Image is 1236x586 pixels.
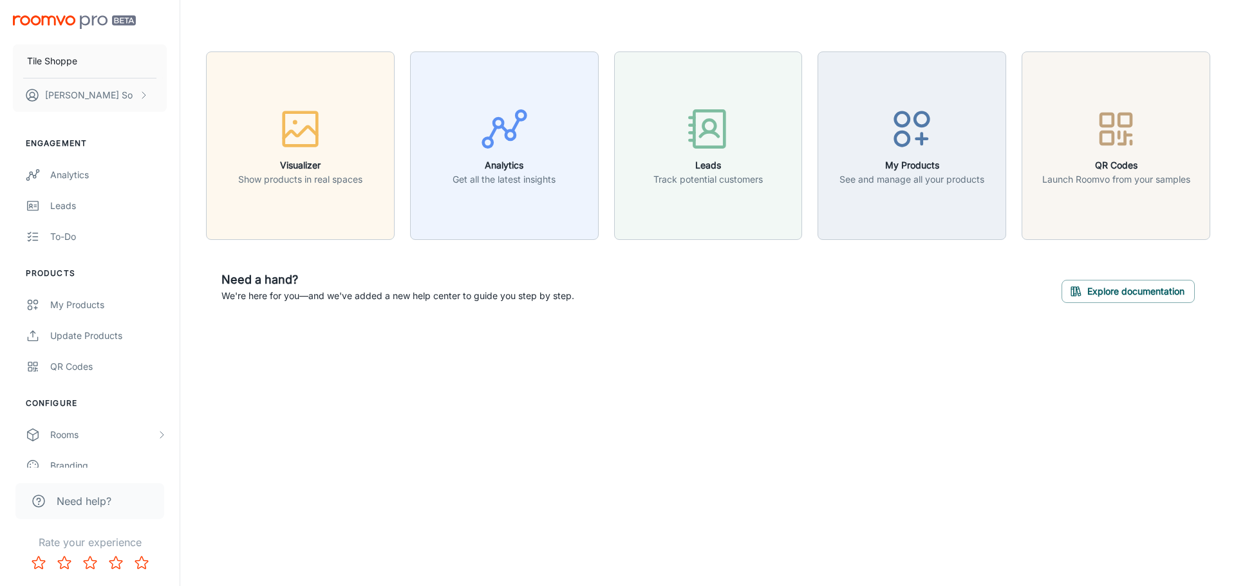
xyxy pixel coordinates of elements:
h6: Leads [653,158,763,172]
img: Roomvo PRO Beta [13,15,136,29]
a: My ProductsSee and manage all your products [818,138,1006,151]
a: QR CodesLaunch Roomvo from your samples [1022,138,1210,151]
button: AnalyticsGet all the latest insights [410,51,599,240]
button: My ProductsSee and manage all your products [818,51,1006,240]
h6: QR Codes [1042,158,1190,172]
div: Update Products [50,329,167,343]
button: LeadsTrack potential customers [614,51,803,240]
a: AnalyticsGet all the latest insights [410,138,599,151]
div: To-do [50,230,167,244]
div: Analytics [50,168,167,182]
p: We're here for you—and we've added a new help center to guide you step by step. [221,289,574,303]
button: Tile Shoppe [13,44,167,78]
a: LeadsTrack potential customers [614,138,803,151]
h6: Need a hand? [221,271,574,289]
button: [PERSON_NAME] So [13,78,167,112]
p: See and manage all your products [839,172,984,187]
p: Track potential customers [653,172,763,187]
p: Launch Roomvo from your samples [1042,172,1190,187]
div: Leads [50,199,167,213]
h6: Analytics [453,158,556,172]
div: My Products [50,298,167,312]
div: QR Codes [50,360,167,374]
button: VisualizerShow products in real spaces [206,51,395,240]
button: QR CodesLaunch Roomvo from your samples [1022,51,1210,240]
button: Explore documentation [1062,280,1195,303]
p: Show products in real spaces [238,172,362,187]
h6: My Products [839,158,984,172]
a: Explore documentation [1062,284,1195,297]
p: Tile Shoppe [27,54,77,68]
p: Get all the latest insights [453,172,556,187]
h6: Visualizer [238,158,362,172]
p: [PERSON_NAME] So [45,88,133,102]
